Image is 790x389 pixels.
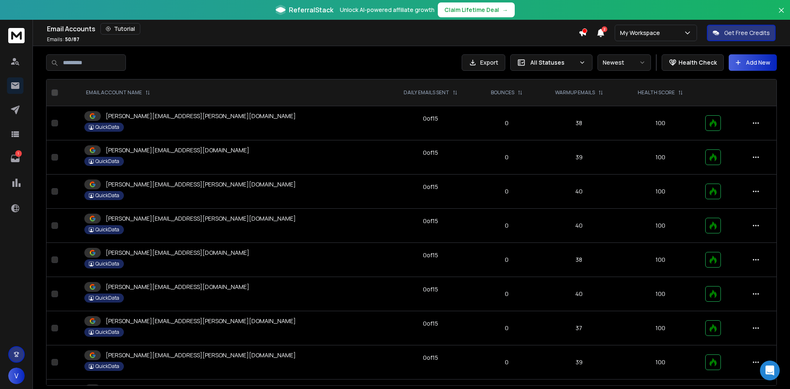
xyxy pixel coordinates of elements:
[106,283,249,291] p: [PERSON_NAME][EMAIL_ADDRESS][DOMAIN_NAME]
[621,277,700,311] td: 100
[289,5,333,15] span: ReferralStack
[106,214,296,223] p: [PERSON_NAME][EMAIL_ADDRESS][PERSON_NAME][DOMAIN_NAME]
[8,368,25,384] button: V
[95,363,119,370] p: QuickData
[423,183,438,191] div: 0 of 15
[423,114,438,123] div: 0 of 15
[621,175,700,209] td: 100
[621,106,700,140] td: 100
[15,150,22,157] p: 1
[621,140,700,175] td: 100
[481,256,532,264] p: 0
[423,285,438,293] div: 0 of 15
[707,25,776,41] button: Get Free Credits
[95,158,119,165] p: QuickData
[602,26,607,32] span: 2
[678,58,717,67] p: Health Check
[95,226,119,233] p: QuickData
[95,329,119,335] p: QuickData
[491,89,514,96] p: BOUNCES
[621,243,700,277] td: 100
[95,124,119,130] p: QuickData
[100,23,140,35] button: Tutorial
[621,345,700,380] td: 100
[481,324,532,332] p: 0
[481,290,532,298] p: 0
[481,221,532,230] p: 0
[537,175,621,209] td: 40
[423,354,438,362] div: 0 of 15
[7,150,23,167] a: 1
[423,217,438,225] div: 0 of 15
[638,89,675,96] p: HEALTH SCORE
[530,58,576,67] p: All Statuses
[86,89,150,96] div: EMAIL ACCOUNT NAME
[481,153,532,161] p: 0
[537,311,621,345] td: 37
[438,2,515,17] button: Claim Lifetime Deal→
[620,29,663,37] p: My Workspace
[537,106,621,140] td: 38
[621,311,700,345] td: 100
[423,251,438,259] div: 0 of 15
[106,351,296,359] p: [PERSON_NAME][EMAIL_ADDRESS][PERSON_NAME][DOMAIN_NAME]
[106,317,296,325] p: [PERSON_NAME][EMAIL_ADDRESS][PERSON_NAME][DOMAIN_NAME]
[537,277,621,311] td: 40
[423,149,438,157] div: 0 of 15
[47,36,79,43] p: Emails :
[106,112,296,120] p: [PERSON_NAME][EMAIL_ADDRESS][PERSON_NAME][DOMAIN_NAME]
[423,319,438,328] div: 0 of 15
[555,89,595,96] p: WARMUP EMAILS
[481,187,532,196] p: 0
[481,358,532,366] p: 0
[95,192,119,199] p: QuickData
[404,89,449,96] p: DAILY EMAILS SENT
[621,209,700,243] td: 100
[65,36,79,43] span: 50 / 87
[537,209,621,243] td: 40
[724,29,770,37] p: Get Free Credits
[502,6,508,14] span: →
[537,140,621,175] td: 39
[662,54,724,71] button: Health Check
[537,243,621,277] td: 38
[537,345,621,380] td: 39
[95,295,119,301] p: QuickData
[106,180,296,189] p: [PERSON_NAME][EMAIL_ADDRESS][PERSON_NAME][DOMAIN_NAME]
[47,23,579,35] div: Email Accounts
[776,5,787,25] button: Close banner
[760,361,780,380] div: Open Intercom Messenger
[462,54,505,71] button: Export
[340,6,434,14] p: Unlock AI-powered affiliate growth
[106,249,249,257] p: [PERSON_NAME][EMAIL_ADDRESS][DOMAIN_NAME]
[481,119,532,127] p: 0
[729,54,777,71] button: Add New
[597,54,651,71] button: Newest
[95,261,119,267] p: QuickData
[106,146,249,154] p: [PERSON_NAME][EMAIL_ADDRESS][DOMAIN_NAME]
